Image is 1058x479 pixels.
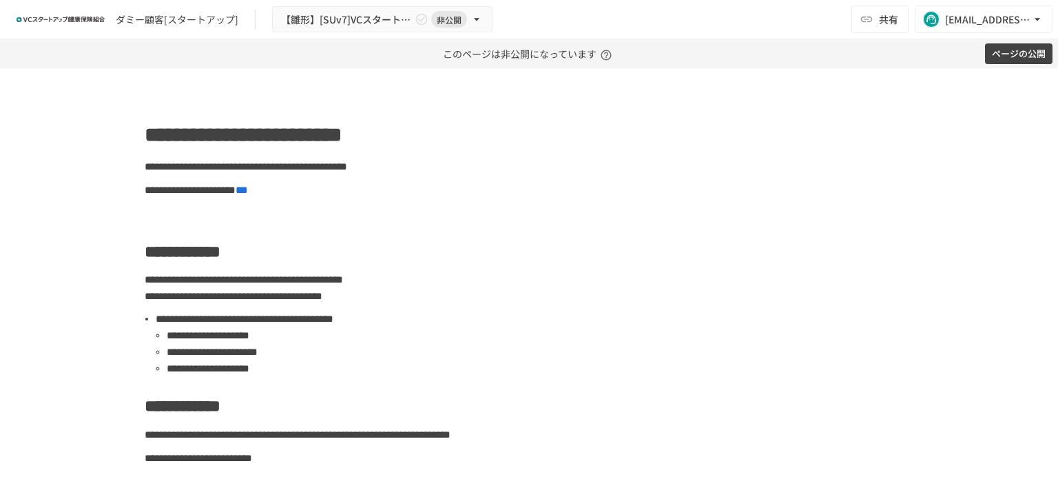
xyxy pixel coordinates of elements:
span: 非公開 [431,12,467,27]
button: 【雛形】[SUv7]VCスタートアップ健保への加入申請手続き非公開 [272,6,492,33]
button: ページの公開 [985,43,1052,65]
button: [EMAIL_ADDRESS][DOMAIN_NAME] [915,6,1052,33]
img: ZDfHsVrhrXUoWEWGWYf8C4Fv4dEjYTEDCNvmL73B7ox [17,8,105,30]
span: 共有 [879,12,898,27]
div: [EMAIL_ADDRESS][DOMAIN_NAME] [945,11,1030,28]
span: 【雛形】[SUv7]VCスタートアップ健保への加入申請手続き [281,11,412,28]
button: 共有 [851,6,909,33]
div: ダミー顧客[スタートアップ] [116,12,238,27]
p: このページは非公開になっています [443,39,616,68]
